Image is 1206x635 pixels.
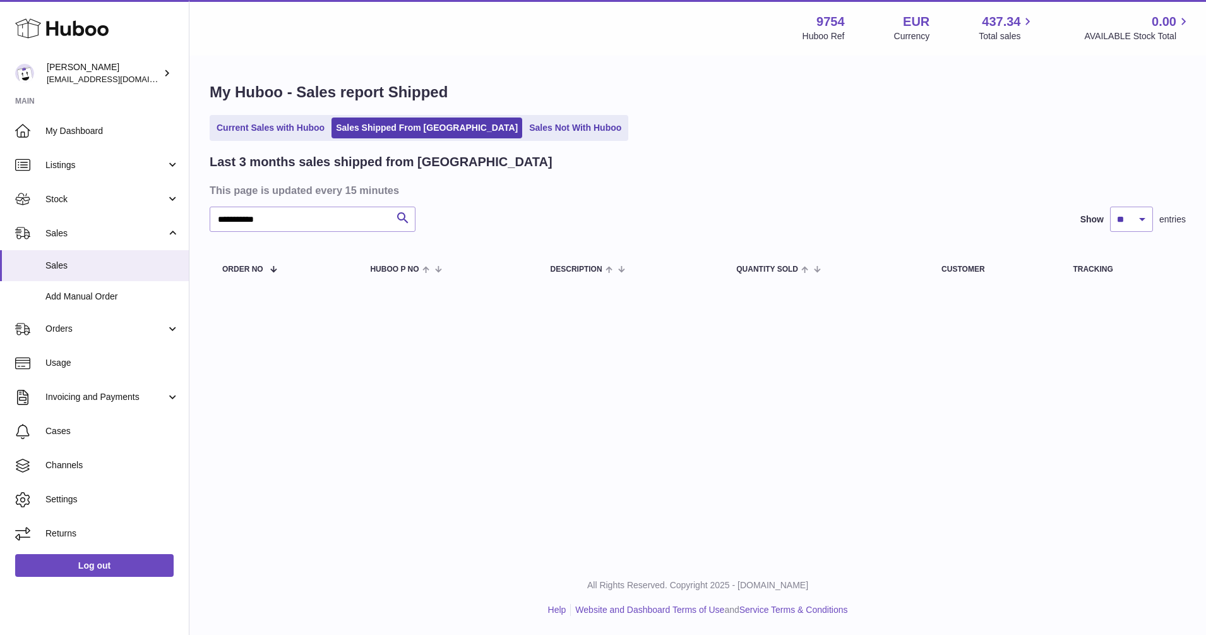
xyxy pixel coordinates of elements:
div: Huboo Ref [803,30,845,42]
a: Log out [15,554,174,577]
span: Total sales [979,30,1035,42]
span: Order No [222,265,263,274]
a: Sales Not With Huboo [525,118,626,138]
span: Huboo P no [370,265,419,274]
div: Currency [894,30,930,42]
a: Help [548,605,566,615]
span: Quantity Sold [736,265,798,274]
div: Tracking [1073,265,1173,274]
span: Add Manual Order [45,291,179,303]
span: Orders [45,323,166,335]
a: 437.34 Total sales [979,13,1035,42]
a: Website and Dashboard Terms of Use [575,605,724,615]
span: entries [1159,214,1186,226]
span: Description [551,265,602,274]
strong: 9754 [816,13,845,30]
span: Settings [45,493,179,505]
span: Channels [45,459,179,471]
h2: Last 3 months sales shipped from [GEOGRAPHIC_DATA] [210,154,552,171]
span: AVAILABLE Stock Total [1084,30,1191,42]
span: 0.00 [1152,13,1176,30]
a: Service Terms & Conditions [739,605,848,615]
span: Invoicing and Payments [45,391,166,403]
span: Cases [45,425,179,437]
div: Customer [941,265,1048,274]
span: Usage [45,357,179,369]
h3: This page is updated every 15 minutes [210,183,1183,197]
label: Show [1080,214,1104,226]
span: My Dashboard [45,125,179,137]
p: All Rights Reserved. Copyright 2025 - [DOMAIN_NAME] [200,579,1196,591]
span: Sales [45,227,166,239]
a: Sales Shipped From [GEOGRAPHIC_DATA] [331,118,522,138]
span: Returns [45,528,179,540]
span: 437.34 [982,13,1020,30]
li: and [571,604,847,616]
a: Current Sales with Huboo [212,118,329,138]
span: Listings [45,159,166,171]
h1: My Huboo - Sales report Shipped [210,82,1186,102]
span: [EMAIL_ADDRESS][DOMAIN_NAME] [47,74,186,84]
span: Sales [45,260,179,272]
strong: EUR [903,13,929,30]
div: [PERSON_NAME] [47,61,160,85]
img: info@fieldsluxury.london [15,64,34,83]
span: Stock [45,193,166,205]
a: 0.00 AVAILABLE Stock Total [1084,13,1191,42]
